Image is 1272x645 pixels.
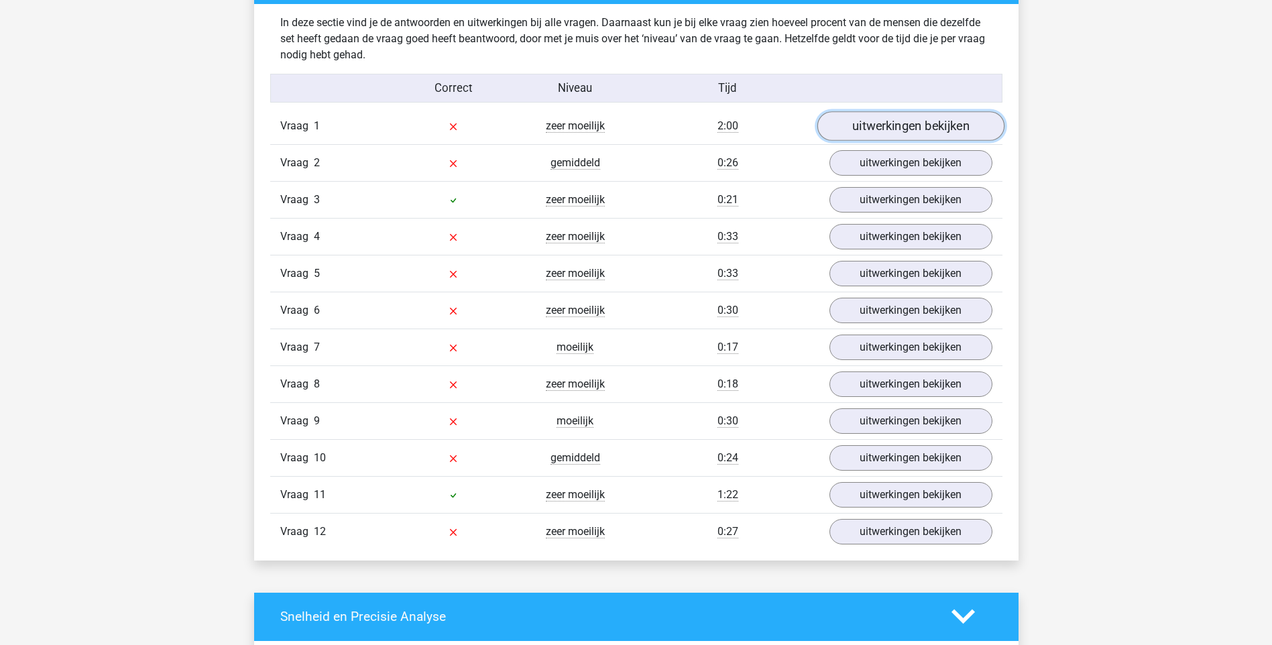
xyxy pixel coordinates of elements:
a: uitwerkingen bekijken [829,187,992,213]
div: Niveau [514,80,636,97]
a: uitwerkingen bekijken [829,224,992,249]
span: zeer moeilijk [546,230,605,243]
a: uitwerkingen bekijken [817,111,1004,141]
span: 0:17 [717,341,738,354]
span: Vraag [280,302,314,318]
span: zeer moeilijk [546,304,605,317]
a: uitwerkingen bekijken [829,408,992,434]
span: 2 [314,156,320,169]
span: 0:30 [717,304,738,317]
span: Vraag [280,524,314,540]
span: Vraag [280,229,314,245]
div: Tijd [636,80,819,97]
span: Vraag [280,376,314,392]
span: zeer moeilijk [546,525,605,538]
span: zeer moeilijk [546,267,605,280]
span: moeilijk [557,414,593,428]
span: gemiddeld [551,451,600,465]
span: 0:24 [717,451,738,465]
span: 10 [314,451,326,464]
span: 8 [314,377,320,390]
span: 11 [314,488,326,501]
span: 12 [314,525,326,538]
h4: Snelheid en Precisie Analyse [280,609,931,624]
span: 4 [314,230,320,243]
span: zeer moeilijk [546,488,605,502]
span: Vraag [280,155,314,171]
span: 9 [314,414,320,427]
span: 7 [314,341,320,353]
span: Vraag [280,413,314,429]
span: 0:27 [717,525,738,538]
span: zeer moeilijk [546,193,605,207]
span: 0:30 [717,414,738,428]
span: Vraag [280,118,314,134]
span: 0:33 [717,230,738,243]
span: 0:21 [717,193,738,207]
span: Vraag [280,266,314,282]
span: gemiddeld [551,156,600,170]
span: 3 [314,193,320,206]
span: 2:00 [717,119,738,133]
span: 0:18 [717,377,738,391]
a: uitwerkingen bekijken [829,445,992,471]
a: uitwerkingen bekijken [829,298,992,323]
span: 6 [314,304,320,316]
a: uitwerkingen bekijken [829,335,992,360]
a: uitwerkingen bekijken [829,482,992,508]
span: zeer moeilijk [546,119,605,133]
span: Vraag [280,339,314,355]
span: 5 [314,267,320,280]
span: zeer moeilijk [546,377,605,391]
a: uitwerkingen bekijken [829,261,992,286]
span: Vraag [280,487,314,503]
div: In deze sectie vind je de antwoorden en uitwerkingen bij alle vragen. Daarnaast kun je bij elke v... [270,15,1002,63]
span: 1 [314,119,320,132]
span: 0:33 [717,267,738,280]
span: Vraag [280,450,314,466]
a: uitwerkingen bekijken [829,371,992,397]
div: Correct [392,80,514,97]
span: 1:22 [717,488,738,502]
a: uitwerkingen bekijken [829,150,992,176]
span: 0:26 [717,156,738,170]
span: Vraag [280,192,314,208]
a: uitwerkingen bekijken [829,519,992,544]
span: moeilijk [557,341,593,354]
